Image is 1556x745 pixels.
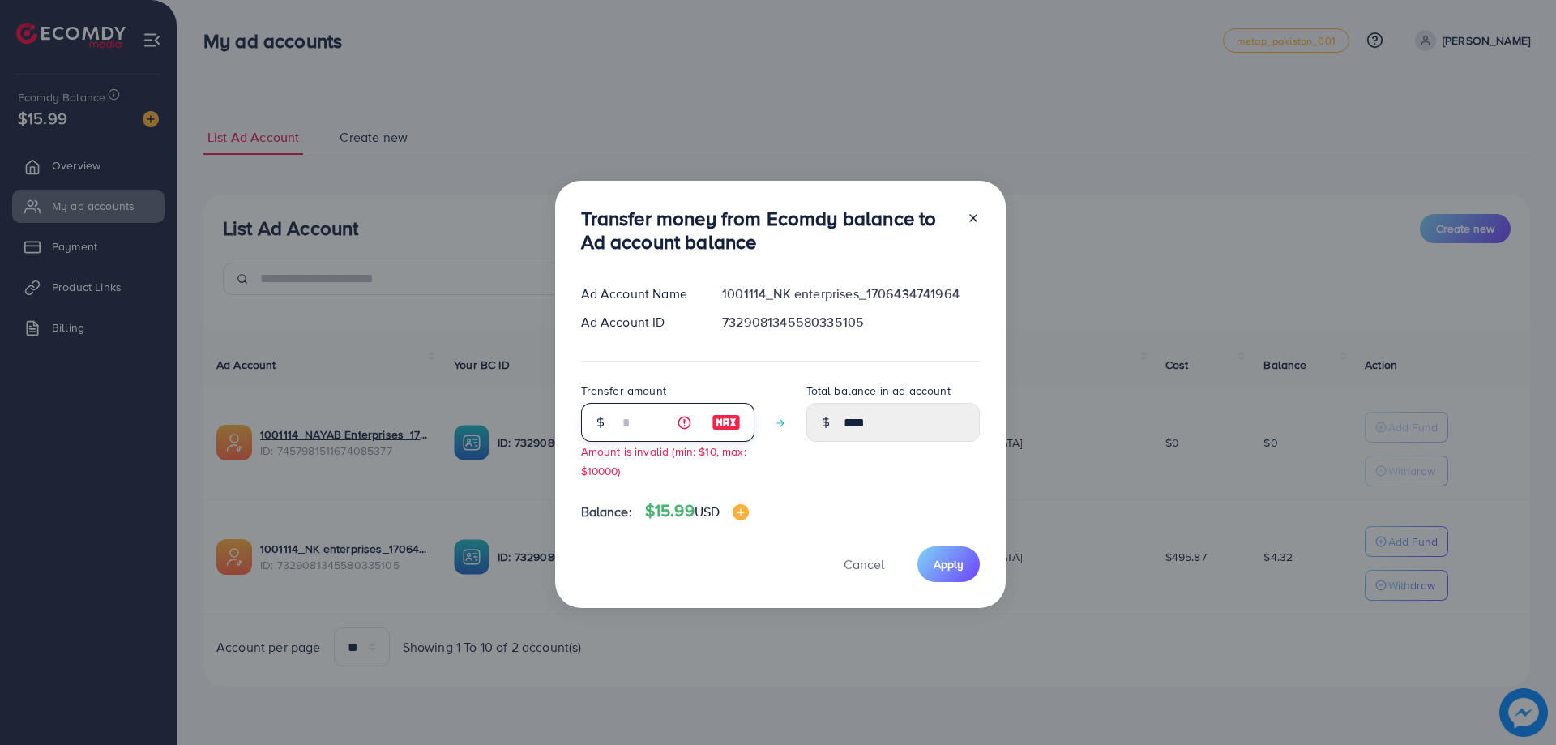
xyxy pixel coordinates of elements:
label: Transfer amount [581,383,666,399]
img: image [712,413,741,432]
h3: Transfer money from Ecomdy balance to Ad account balance [581,207,954,254]
span: Cancel [844,555,884,573]
small: Amount is invalid (min: $10, max: $10000) [581,443,746,477]
span: Apply [934,556,964,572]
button: Cancel [823,546,904,581]
h4: $15.99 [645,501,749,521]
label: Total balance in ad account [806,383,951,399]
span: Balance: [581,503,632,521]
img: image [733,504,749,520]
div: Ad Account ID [568,313,710,332]
div: 7329081345580335105 [709,313,992,332]
button: Apply [917,546,980,581]
span: USD [695,503,720,520]
div: Ad Account Name [568,285,710,303]
div: 1001114_NK enterprises_1706434741964 [709,285,992,303]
